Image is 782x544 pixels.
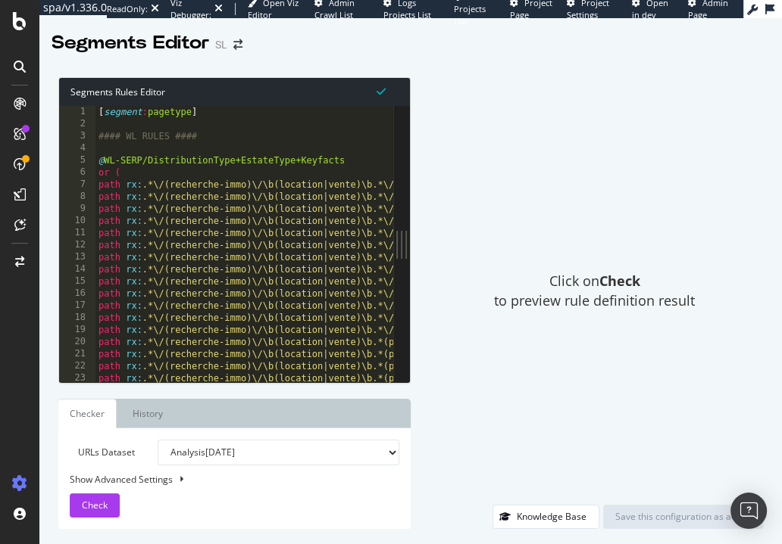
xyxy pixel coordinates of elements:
[107,3,148,15] div: ReadOnly:
[59,300,95,312] div: 17
[603,505,763,529] button: Save this configuration as active
[215,37,227,52] div: SL
[59,203,95,215] div: 9
[59,324,95,336] div: 19
[233,39,242,50] div: arrow-right-arrow-left
[59,179,95,191] div: 7
[82,499,108,511] span: Check
[58,440,146,465] label: URLs Dataset
[59,288,95,300] div: 16
[59,154,95,166] div: 5
[59,372,95,384] div: 23
[59,251,95,263] div: 13
[59,215,95,227] div: 10
[59,263,95,275] div: 14
[59,106,95,118] div: 1
[70,493,120,518] button: Check
[58,399,117,428] a: Checker
[59,275,95,288] div: 15
[493,505,599,529] button: Knowledge Base
[454,3,486,26] span: Projects List
[494,272,695,310] span: Click on to preview rule definition result
[59,360,95,372] div: 22
[59,191,95,203] div: 8
[59,227,95,239] div: 11
[59,78,410,106] div: Segments Rules Editor
[58,473,388,486] div: Show Advanced Settings
[517,510,586,523] div: Knowledge Base
[377,84,386,98] span: Syntax is valid
[120,399,175,428] a: History
[59,166,95,179] div: 6
[730,493,767,529] div: Open Intercom Messenger
[59,118,95,130] div: 2
[52,30,209,56] div: Segments Editor
[493,510,599,523] a: Knowledge Base
[59,239,95,251] div: 12
[615,510,751,523] div: Save this configuration as active
[59,312,95,324] div: 18
[59,348,95,360] div: 21
[59,130,95,142] div: 3
[59,336,95,348] div: 20
[599,272,640,290] strong: Check
[59,142,95,154] div: 4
